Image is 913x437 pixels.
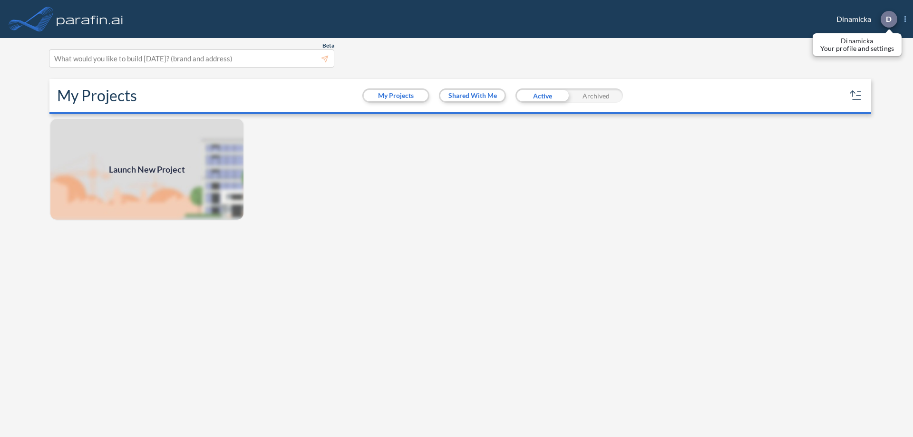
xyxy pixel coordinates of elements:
[822,11,906,28] div: Dinamicka
[322,42,334,49] span: Beta
[820,45,894,52] p: Your profile and settings
[55,10,125,29] img: logo
[49,118,244,221] img: add
[569,88,623,103] div: Archived
[440,90,505,101] button: Shared With Me
[57,87,137,105] h2: My Projects
[848,88,864,103] button: sort
[49,118,244,221] a: Launch New Project
[820,37,894,45] p: Dinamicka
[515,88,569,103] div: Active
[886,15,892,23] p: D
[364,90,428,101] button: My Projects
[109,163,185,176] span: Launch New Project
